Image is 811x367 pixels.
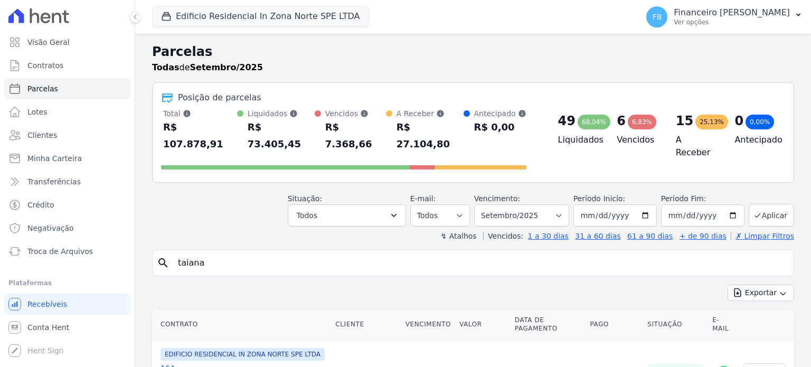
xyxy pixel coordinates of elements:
[397,108,464,119] div: A Receber
[440,232,476,240] label: ↯ Atalhos
[27,83,58,94] span: Parcelas
[27,176,81,187] span: Transferências
[4,194,130,215] a: Crédito
[455,309,511,340] th: Valor
[4,241,130,262] a: Troca de Arquivos
[558,112,576,129] div: 49
[27,153,82,164] span: Minha Carteira
[578,115,610,129] div: 68,04%
[27,37,70,48] span: Visão Geral
[483,232,523,240] label: Vencidos:
[573,194,625,203] label: Período Inicío:
[178,91,261,104] div: Posição de parcelas
[27,299,67,309] span: Recebíveis
[695,115,728,129] div: 25,13%
[575,232,620,240] a: 31 a 60 dias
[728,285,794,301] button: Exportar
[586,309,644,340] th: Pago
[4,148,130,169] a: Minha Carteira
[152,6,369,26] button: Edificio Residencial In Zona Norte SPE LTDA
[161,348,325,361] span: EDIFICIO RESIDENCIAL IN ZONA NORTE SPE LTDA
[617,134,659,146] h4: Vencidos
[325,119,386,153] div: R$ 7.368,66
[676,134,718,159] h4: A Receber
[4,317,130,338] a: Conta Hent
[627,232,673,240] a: 61 a 90 dias
[746,115,774,129] div: 0,00%
[680,232,727,240] a: + de 90 dias
[511,309,586,340] th: Data de Pagamento
[474,119,526,136] div: R$ 0,00
[27,246,93,257] span: Troca de Arquivos
[749,204,794,227] button: Aplicar
[27,200,54,210] span: Crédito
[325,108,386,119] div: Vencidos
[27,60,63,71] span: Contratos
[163,108,237,119] div: Total
[248,108,315,119] div: Liquidados
[27,107,48,117] span: Lotes
[676,112,693,129] div: 15
[4,294,130,315] a: Recebíveis
[152,61,263,74] p: de
[152,309,331,340] th: Contrato
[4,101,130,123] a: Lotes
[674,18,790,26] p: Ver opções
[172,252,789,274] input: Buscar por nome do lote ou do cliente
[27,130,57,140] span: Clientes
[4,125,130,146] a: Clientes
[397,119,464,153] div: R$ 27.104,80
[628,115,656,129] div: 6,83%
[401,309,455,340] th: Vencimento
[474,194,520,203] label: Vencimento:
[638,2,811,32] button: FB Financeiro [PERSON_NAME] Ver opções
[643,309,708,340] th: Situação
[8,277,126,289] div: Plataformas
[331,309,401,340] th: Cliente
[27,322,69,333] span: Conta Hent
[674,7,790,18] p: Financeiro [PERSON_NAME]
[152,62,180,72] strong: Todas
[157,257,169,269] i: search
[661,193,744,204] label: Período Fim:
[558,134,600,146] h4: Liquidados
[27,223,74,233] span: Negativação
[410,194,436,203] label: E-mail:
[163,119,237,153] div: R$ 107.878,91
[617,112,626,129] div: 6
[248,119,315,153] div: R$ 73.405,45
[152,42,794,61] h2: Parcelas
[4,55,130,76] a: Contratos
[190,62,263,72] strong: Setembro/2025
[652,13,662,21] span: FB
[731,232,794,240] a: ✗ Limpar Filtros
[474,108,526,119] div: Antecipado
[4,32,130,53] a: Visão Geral
[708,309,739,340] th: E-mail
[4,78,130,99] a: Parcelas
[297,209,317,222] span: Todos
[734,134,777,146] h4: Antecipado
[288,204,406,227] button: Todos
[4,218,130,239] a: Negativação
[528,232,569,240] a: 1 a 30 dias
[4,171,130,192] a: Transferências
[288,194,322,203] label: Situação:
[734,112,743,129] div: 0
